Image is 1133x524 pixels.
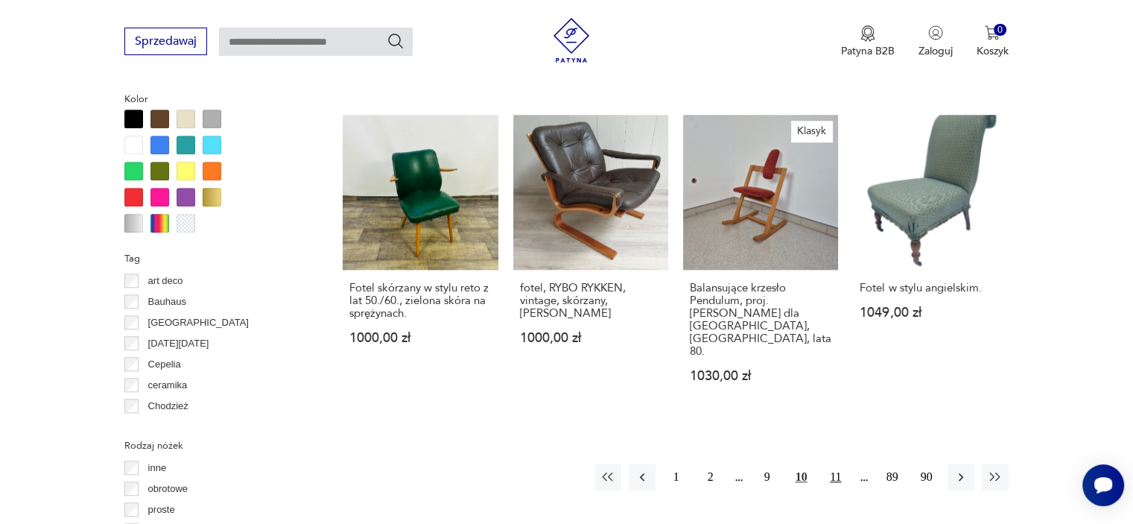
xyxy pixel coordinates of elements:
img: Patyna - sklep z meblami i dekoracjami vintage [549,18,594,63]
button: Sprzedawaj [124,28,207,55]
p: inne [148,460,167,476]
h3: Balansujące krzesło Pendulum, proj. [PERSON_NAME] dla [GEOGRAPHIC_DATA], [GEOGRAPHIC_DATA], lata 80. [690,282,831,358]
p: Ćmielów [148,419,185,435]
a: Sprzedawaj [124,37,207,48]
p: proste [148,502,175,518]
h3: Fotel w stylu angielskim. [860,282,1001,294]
p: Bauhaus [148,294,186,310]
p: [GEOGRAPHIC_DATA] [148,315,249,331]
p: Rodzaj nóżek [124,438,307,454]
p: Cepelia [148,356,181,373]
button: Patyna B2B [841,25,895,58]
p: art deco [148,273,183,289]
a: Ikona medaluPatyna B2B [841,25,895,58]
button: 11 [822,464,849,490]
div: 0 [994,24,1006,37]
iframe: Smartsupp widget button [1082,464,1124,506]
p: Chodzież [148,398,188,414]
p: Patyna B2B [841,44,895,58]
button: 1 [663,464,690,490]
p: Zaloguj [918,44,953,58]
p: 1000,00 zł [520,332,661,344]
a: fotel, RYBO RYKKEN, vintage, skórzany, Solheim Kengufotel, RYBO RYKKEN, vintage, skórzany, [PERSO... [513,115,668,411]
button: 90 [913,464,940,490]
img: Ikonka użytkownika [928,25,943,40]
a: KlasykBalansujące krzesło Pendulum, proj. P. Opsvik dla Stokke, Norwegia, lata 80.Balansujące krz... [683,115,838,411]
button: Szukaj [387,32,404,50]
button: 89 [879,464,906,490]
h3: fotel, RYBO RYKKEN, vintage, skórzany, [PERSON_NAME] [520,282,661,320]
a: Fotel w stylu angielskim.Fotel w stylu angielskim.1049,00 zł [853,115,1008,411]
p: 1000,00 zł [349,332,491,344]
p: Kolor [124,91,307,107]
p: ceramika [148,377,188,394]
img: Ikona koszyka [985,25,1000,40]
a: Fotel skórzany w stylu reto z lat 50./60., zielona skóra na sprężynach.Fotel skórzany w stylu ret... [343,115,498,411]
button: 9 [754,464,781,490]
p: obrotowe [148,481,188,497]
p: Tag [124,250,307,267]
img: Ikona medalu [860,25,875,42]
button: Zaloguj [918,25,953,58]
p: [DATE][DATE] [148,335,209,352]
p: 1030,00 zł [690,370,831,382]
p: 1049,00 zł [860,306,1001,319]
button: 10 [788,464,815,490]
h3: Fotel skórzany w stylu reto z lat 50./60., zielona skóra na sprężynach. [349,282,491,320]
button: 2 [697,464,724,490]
button: 0Koszyk [977,25,1009,58]
p: Koszyk [977,44,1009,58]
